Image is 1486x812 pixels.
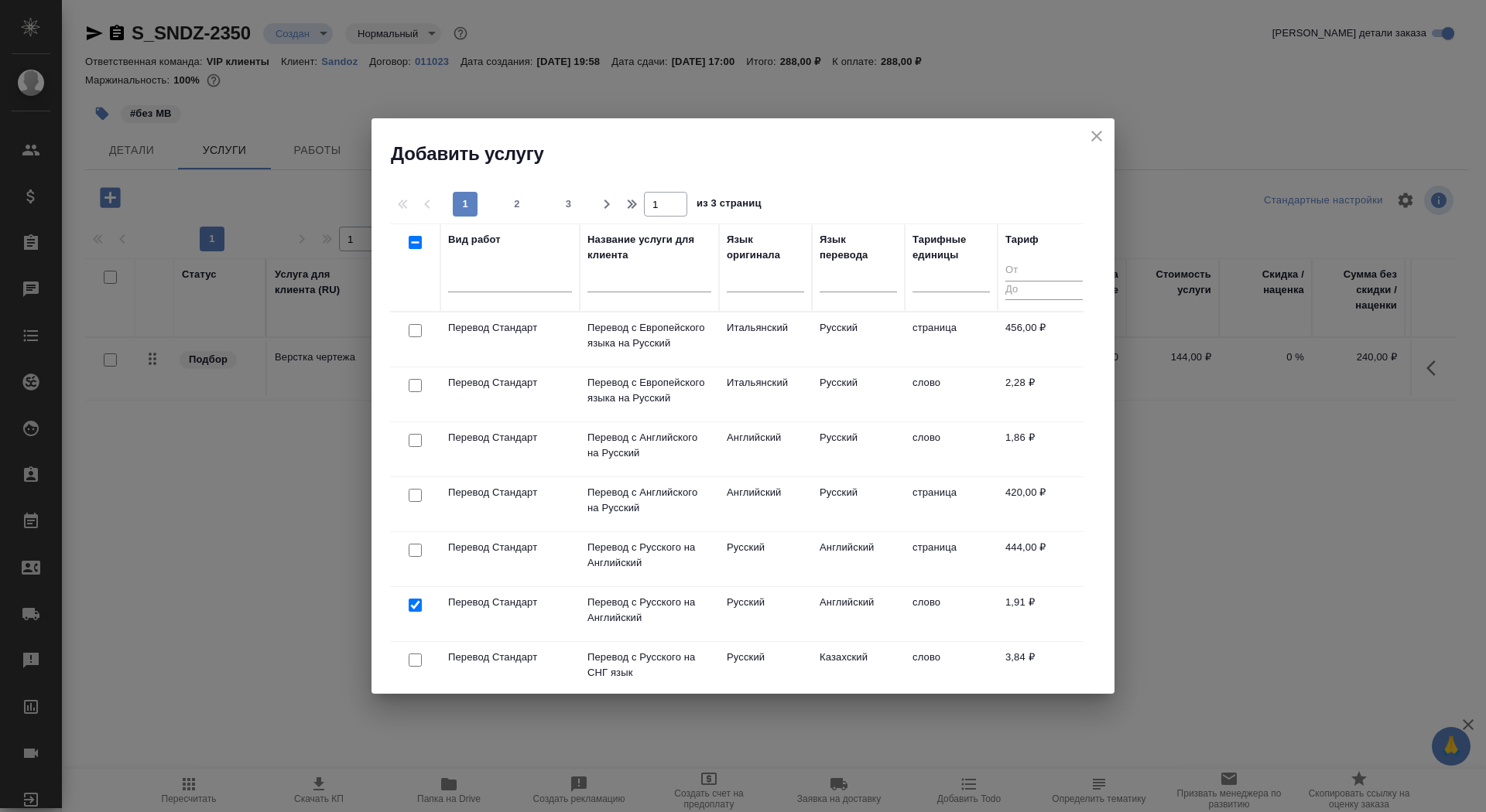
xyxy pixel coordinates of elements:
[587,485,711,516] p: Перевод с Английского на Русский
[448,595,572,610] p: Перевод Стандарт
[719,312,812,367] td: Итальянский
[505,192,529,217] button: 2
[719,642,812,696] td: Русский
[719,477,812,531] td: Английский
[905,367,998,421] td: слово
[448,232,501,247] div: Вид работ
[912,232,990,263] div: Тарифные единицы
[448,485,572,500] p: Перевод Стандарт
[905,422,998,476] td: слово
[812,532,905,586] td: Английский
[905,587,998,641] td: слово
[998,532,1091,586] td: 444,00 ₽
[1005,281,1083,300] input: До
[697,194,762,217] span: из 3 страниц
[905,477,998,531] td: страница
[905,642,998,696] td: слово
[998,367,1091,421] td: 2,28 ₽
[448,320,572,336] p: Перевод Стандарт
[1085,125,1108,148] button: close
[820,232,897,263] div: Язык перевода
[556,192,581,217] button: 3
[448,430,572,445] p: Перевод Стандарт
[998,587,1091,641] td: 1,91 ₽
[719,532,812,586] td: Русский
[998,642,1091,696] td: 3,84 ₽
[587,540,711,571] p: Перевод с Русского на Английский
[998,312,1091,367] td: 456,00 ₽
[448,650,572,665] p: Перевод Стандарт
[905,312,998,367] td: страница
[1005,261,1083,281] input: От
[812,422,905,476] td: Русский
[812,367,905,421] td: Русский
[587,650,711,681] p: Перевод с Русского на СНГ язык
[587,232,711,263] div: Название услуги для клиента
[556,196,581,212] span: 3
[587,430,711,461] p: Перевод с Английского на Русский
[812,477,905,531] td: Русский
[727,232,804,263] div: Язык оригинала
[905,532,998,586] td: страница
[998,422,1091,476] td: 1,86 ₽
[448,540,572,555] p: Перевод Стандарт
[391,142,1114,166] h2: Добавить услугу
[448,375,572,391] p: Перевод Стандарт
[587,595,711,626] p: Перевод с Русского на Английский
[812,587,905,641] td: Английский
[812,312,905,367] td: Русский
[719,587,812,641] td: Русский
[505,196,529,212] span: 2
[719,367,812,421] td: Итальянский
[587,320,711,351] p: Перевод с Европейского языка на Русский
[587,375,711,406] p: Перевод с Европейского языка на Русский
[719,422,812,476] td: Английский
[998,477,1091,531] td: 420,00 ₽
[812,642,905,696] td: Казахский
[1005,232,1039,247] div: Тариф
